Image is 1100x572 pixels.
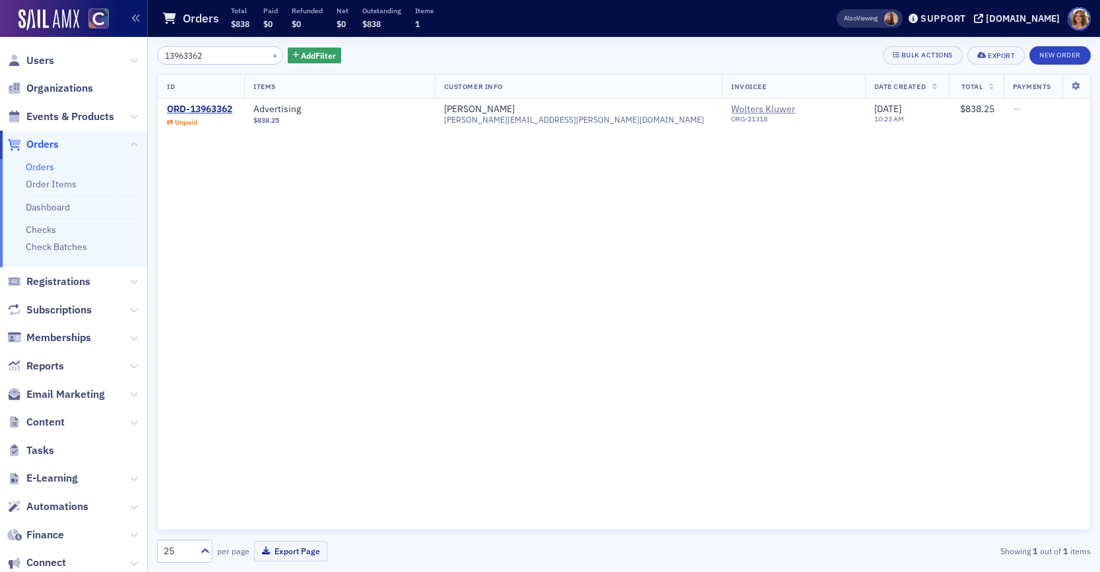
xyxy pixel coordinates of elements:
span: $0 [263,18,273,29]
a: Connect [7,556,66,570]
button: Export [967,46,1025,65]
label: per page [217,545,249,557]
button: [DOMAIN_NAME] [974,14,1064,23]
a: Finance [7,528,64,542]
a: Content [7,415,65,429]
p: Net [337,6,348,15]
span: Total [961,82,983,91]
div: ORG-21318 [731,115,851,128]
a: View Homepage [79,9,109,31]
a: Orders [7,137,59,152]
span: E-Learning [26,471,78,486]
p: Total [231,6,249,15]
button: New Order [1029,46,1091,65]
span: $0 [292,18,301,29]
span: — [1013,103,1020,115]
span: Date Created [874,82,926,91]
span: Payments [1013,82,1051,91]
a: E-Learning [7,471,78,486]
a: Wolters Kluwer [731,104,851,115]
p: Paid [263,6,278,15]
a: Reports [7,359,64,373]
span: Customer Info [444,82,503,91]
a: Checks [26,224,56,236]
button: Bulk Actions [883,46,963,65]
strong: 1 [1031,545,1040,557]
a: Order Items [26,178,77,190]
span: Subscriptions [26,303,92,317]
span: Sheila Duggan [884,12,898,26]
span: [PERSON_NAME][EMAIL_ADDRESS][PERSON_NAME][DOMAIN_NAME] [444,115,704,125]
a: Subscriptions [7,303,92,317]
a: Organizations [7,81,93,96]
span: $838.25 [253,116,279,125]
strong: 1 [1061,545,1070,557]
span: Orders [26,137,59,152]
div: Also [844,14,857,22]
a: Tasks [7,443,54,458]
a: New Order [1029,48,1091,60]
span: Email Marketing [26,387,105,402]
a: Email Marketing [7,387,105,402]
span: Wolters Kluwer [731,104,856,129]
span: Reports [26,359,64,373]
span: $838 [231,18,249,29]
a: Orders [26,161,54,173]
button: Export Page [254,541,327,561]
a: ORD-13963362 [167,104,232,115]
span: Finance [26,528,64,542]
p: Items [415,6,434,15]
span: Registrations [26,274,90,289]
span: Viewing [844,14,878,23]
span: Users [26,53,54,68]
span: Organizations [26,81,93,96]
p: Outstanding [362,6,401,15]
img: SailAMX [88,9,109,29]
div: [DOMAIN_NAME] [986,13,1060,24]
div: Support [921,13,966,24]
div: 25 [164,544,193,558]
div: Showing out of items [789,545,1091,557]
span: Memberships [26,331,91,345]
span: Tasks [26,443,54,458]
a: Events & Products [7,110,114,124]
div: Export [988,52,1015,59]
input: Search… [157,46,283,65]
span: $838 [362,18,381,29]
span: Profile [1068,7,1091,30]
span: Add Filter [301,49,336,61]
div: Bulk Actions [901,51,953,59]
p: Refunded [292,6,323,15]
span: $838.25 [960,103,994,115]
span: 1 [415,18,420,29]
a: Advertising [253,104,420,115]
a: Memberships [7,331,91,345]
span: $0 [337,18,346,29]
span: ID [167,82,175,91]
span: Content [26,415,65,429]
h1: Orders [183,11,219,26]
a: Registrations [7,274,90,289]
a: Automations [7,499,88,514]
span: [DATE] [874,103,901,115]
span: Invoicee [731,82,766,91]
div: Unpaid [175,118,197,127]
a: Check Batches [26,241,87,253]
a: Users [7,53,54,68]
span: Automations [26,499,88,514]
button: AddFilter [288,48,342,64]
button: × [269,49,281,61]
time: 10:23 AM [874,114,904,123]
a: [PERSON_NAME] [444,104,515,115]
span: Events & Products [26,110,114,124]
span: Connect [26,556,66,570]
span: Items [253,82,276,91]
a: Dashboard [26,201,70,213]
img: SailAMX [18,9,79,30]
